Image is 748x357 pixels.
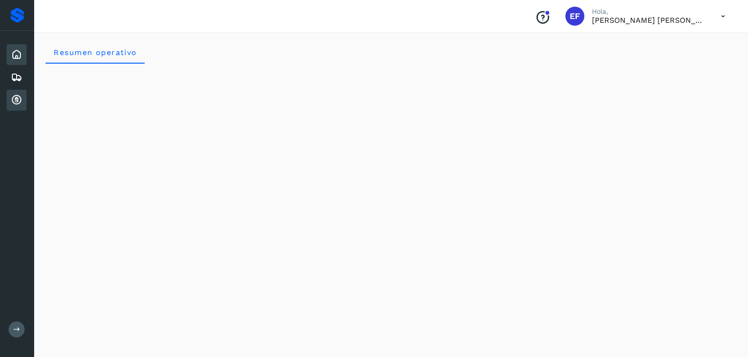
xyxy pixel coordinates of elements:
div: Embarques [7,67,27,88]
p: Efren Fernando Millan Quiroz [592,16,706,25]
span: Resumen operativo [53,48,137,57]
div: Cuentas por cobrar [7,90,27,111]
p: Hola, [592,8,706,16]
div: Inicio [7,44,27,65]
